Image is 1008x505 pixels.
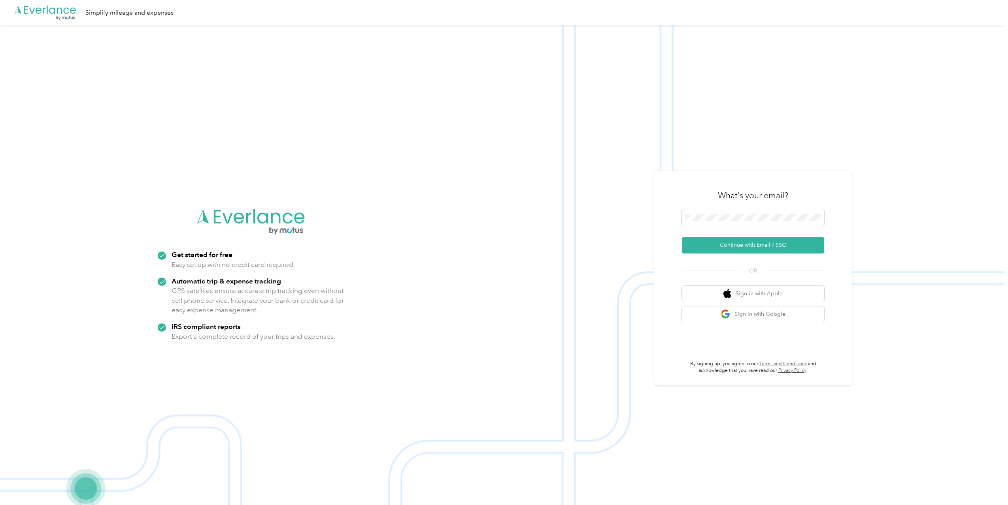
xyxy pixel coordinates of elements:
span: OR [739,267,767,275]
strong: Automatic trip & expense tracking [172,277,281,285]
p: Easy set up with no credit card required [172,260,293,270]
a: Terms and Conditions [759,361,807,367]
a: Privacy Policy [778,368,806,374]
strong: IRS compliant reports [172,322,241,330]
h3: What's your email? [718,190,788,201]
button: google logoSign in with Google [682,306,824,322]
p: By signing up, you agree to our and acknowledge that you have read our . [682,360,824,374]
p: Export a complete record of your trips and expenses. [172,332,335,342]
button: Continue with Email / SSO [682,237,824,253]
img: apple logo [723,289,731,298]
img: google logo [721,309,731,319]
p: GPS satellites ensure accurate trip tracking even without cell phone service. Integrate your bank... [172,286,344,315]
strong: Get started for free [172,250,232,259]
button: apple logoSign in with Apple [682,286,824,301]
div: Simplify mileage and expenses [85,8,174,18]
